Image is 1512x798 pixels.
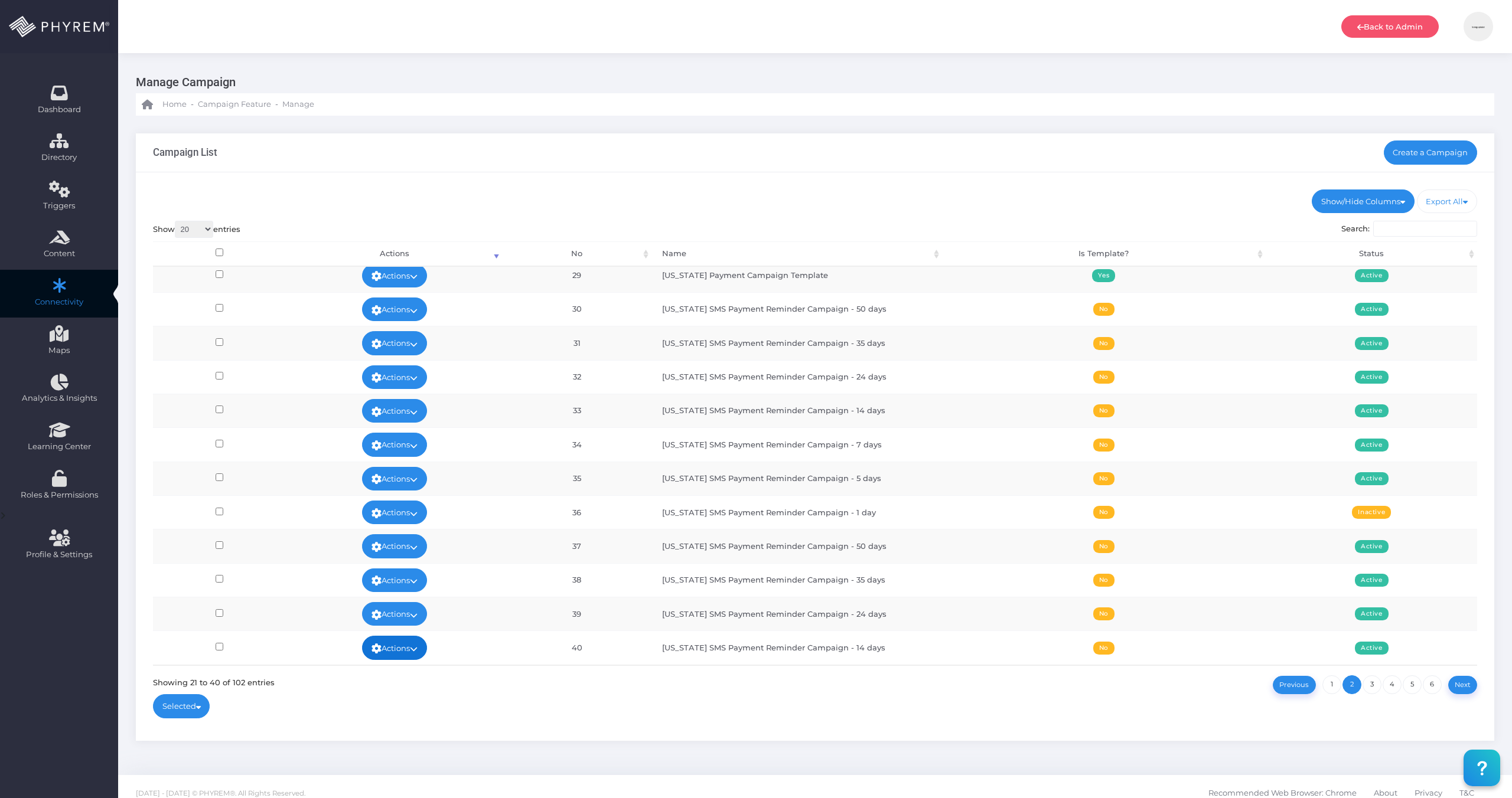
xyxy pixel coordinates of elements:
a: 4 [1383,675,1402,694]
td: 37 [502,529,651,562]
span: Active [1355,371,1389,384]
a: 5 [1403,675,1422,694]
span: No [1093,472,1115,485]
span: No [1093,506,1115,519]
td: [US_STATE] SMS Payment Reminder Campaign - 50 days [651,529,942,562]
a: 1 [1322,675,1341,694]
td: 31 [502,326,651,359]
span: Analytics & Insights [8,393,110,404]
td: 35 [502,462,651,495]
span: Active [1355,337,1389,350]
td: [US_STATE] SMS Payment Reminder Campaign - 5 days [651,462,942,495]
span: No [1093,371,1115,384]
span: No [1093,574,1115,587]
td: [US_STATE] SMS Payment Reminder Campaign - 14 days [651,630,942,664]
td: [US_STATE] SMS Payment Reminder Campaign - 7 days [651,427,942,461]
span: Active [1355,607,1389,620]
span: Connectivity [8,296,110,308]
span: Active [1355,269,1389,282]
a: 3 [1363,675,1381,694]
a: Show/Hide Columns [1312,189,1415,213]
span: No [1093,607,1115,620]
a: Actions [362,568,427,592]
h3: Manage Campaign [136,71,1485,93]
td: [US_STATE] SMS Payment Reminder Campaign - 1 day [651,495,942,529]
label: Show entries [153,221,240,238]
span: [DATE] - [DATE] © PHYREM®. All Rights Reserved. [136,789,305,797]
a: Back to Admin [1341,15,1439,38]
span: Active [1355,303,1389,316]
span: No [1093,540,1115,553]
span: No [1093,642,1115,655]
a: Actions [362,297,427,321]
span: No [1093,404,1115,417]
a: Actions [362,264,427,287]
span: Active [1355,472,1389,485]
a: Actions [362,399,427,423]
h3: Campaign List [153,146,217,158]
a: Manage [282,93,314,116]
td: 38 [502,563,651,597]
a: Actions [362,467,427,490]
span: Profile & Settings [26,549,92,561]
span: Home [162,99,187,110]
a: 6 [1423,675,1442,694]
a: Campaign Feature [198,93,271,116]
td: 34 [502,427,651,461]
span: Directory [8,152,110,163]
span: Active [1355,642,1389,655]
th: Status: activate to sort column ascending [1266,241,1477,267]
td: 40 [502,630,651,664]
span: No [1093,303,1115,316]
span: No [1093,337,1115,350]
span: Manage [282,99,314,110]
a: Actions [362,433,427,456]
a: Create a Campaign [1384,140,1478,164]
a: Actions [362,602,427,626]
span: Maps [48,345,70,357]
th: Actions [286,241,502,267]
div: Showing 21 to 40 of 102 entries [153,673,275,688]
label: Search: [1341,221,1478,237]
span: Campaign Feature [198,99,271,110]
span: Active [1355,439,1389,452]
a: Actions [362,636,427,659]
td: [US_STATE] SMS Payment Reminder Campaign - 35 days [651,563,942,597]
td: 30 [502,292,651,326]
a: Previous [1273,676,1316,694]
a: Actions [362,365,427,389]
span: Content [8,248,110,260]
th: No: activate to sort column ascending [502,241,651,267]
input: Search: [1373,221,1477,237]
td: 32 [502,360,651,394]
td: 29 [502,259,651,292]
a: Export All [1417,189,1478,213]
select: Showentries [175,221,213,238]
a: Selected [153,694,210,718]
span: Inactive [1352,506,1391,519]
span: Triggers [8,200,110,212]
td: [US_STATE] SMS Payment Reminder Campaign - 14 days [651,394,942,427]
span: No [1093,439,1115,452]
td: [US_STATE] SMS Payment Reminder Campaign - 24 days [651,360,942,394]
td: 33 [502,394,651,427]
td: [US_STATE] SMS Payment Reminder Campaign - 24 days [651,597,942,630]
a: Home [142,93,187,116]
th: Name: activate to sort column ascending [651,241,942,267]
span: Learning Center [8,441,110,453]
a: 2 [1342,675,1361,694]
span: Yes [1092,269,1115,282]
td: [US_STATE] SMS Payment Reminder Campaign - 50 days [651,292,942,326]
a: Actions [362,534,427,558]
li: - [189,99,195,110]
a: Actions [362,331,427,355]
span: Active [1355,574,1389,587]
td: 39 [502,597,651,630]
span: Dashboard [38,104,81,116]
th: Is Template?: activate to sort column ascending [942,241,1266,267]
span: Active [1355,540,1389,553]
td: [US_STATE] Payment Campaign Template [651,259,942,292]
td: 36 [502,495,651,529]
a: Actions [362,501,427,524]
span: Roles & Permissions [8,489,110,501]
